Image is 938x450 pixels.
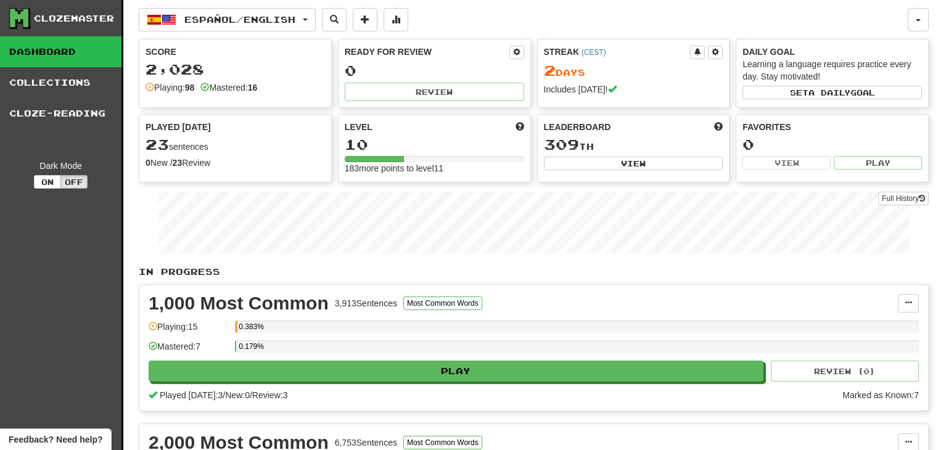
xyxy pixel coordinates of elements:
div: 0 [345,63,524,78]
span: a daily [808,88,850,97]
div: sentences [146,137,325,153]
div: New / Review [146,157,325,169]
div: 10 [345,137,524,152]
button: Play [834,156,922,170]
strong: 23 [173,158,183,168]
button: Search sentences [322,8,347,31]
button: Review [345,83,524,101]
button: Add sentence to collection [353,8,377,31]
div: Marked as Known: 7 [842,389,919,401]
div: Playing: [146,81,194,94]
div: 3,913 Sentences [335,297,397,309]
a: Full History [878,192,929,205]
button: Off [60,175,88,189]
div: 183 more points to level 11 [345,162,524,174]
button: Play [149,361,763,382]
span: Leaderboard [544,121,611,133]
span: 23 [146,136,169,153]
strong: 98 [185,83,195,92]
span: 309 [544,136,579,153]
div: Daily Goal [743,46,922,58]
div: Mastered: 7 [149,340,229,361]
span: 2 [544,62,556,79]
div: Day s [544,63,723,79]
div: 2,028 [146,62,325,77]
button: Español/English [139,8,316,31]
span: Open feedback widget [9,433,102,446]
span: Played [DATE] [146,121,211,133]
div: Mastered: [200,81,257,94]
div: Score [146,46,325,58]
button: More stats [384,8,408,31]
span: This week in points, UTC [714,121,723,133]
div: Learning a language requires practice every day. Stay motivated! [743,58,922,83]
div: 0 [743,137,922,152]
span: / [223,390,225,400]
div: Clozemaster [34,12,114,25]
div: 1,000 Most Common [149,294,329,313]
span: New: 0 [225,390,250,400]
strong: 16 [248,83,258,92]
span: Played [DATE]: 3 [160,390,223,400]
div: Ready for Review [345,46,509,58]
span: Score more points to level up [516,121,524,133]
div: Favorites [743,121,922,133]
a: (CEST) [582,48,606,57]
span: Español / English [184,14,295,25]
div: 6,753 Sentences [335,436,397,449]
div: th [544,137,723,153]
div: Streak [544,46,691,58]
button: Most Common Words [403,297,482,310]
button: Seta dailygoal [743,86,922,99]
button: On [34,175,61,189]
div: Includes [DATE]! [544,83,723,96]
button: View [743,156,831,170]
strong: 0 [146,158,150,168]
span: / [250,390,252,400]
div: Playing: 15 [149,321,229,341]
div: Dark Mode [9,160,112,172]
button: View [544,157,723,170]
button: Most Common Words [403,436,482,449]
p: In Progress [139,266,929,278]
span: Review: 3 [252,390,288,400]
button: Review (0) [771,361,919,382]
span: Level [345,121,372,133]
